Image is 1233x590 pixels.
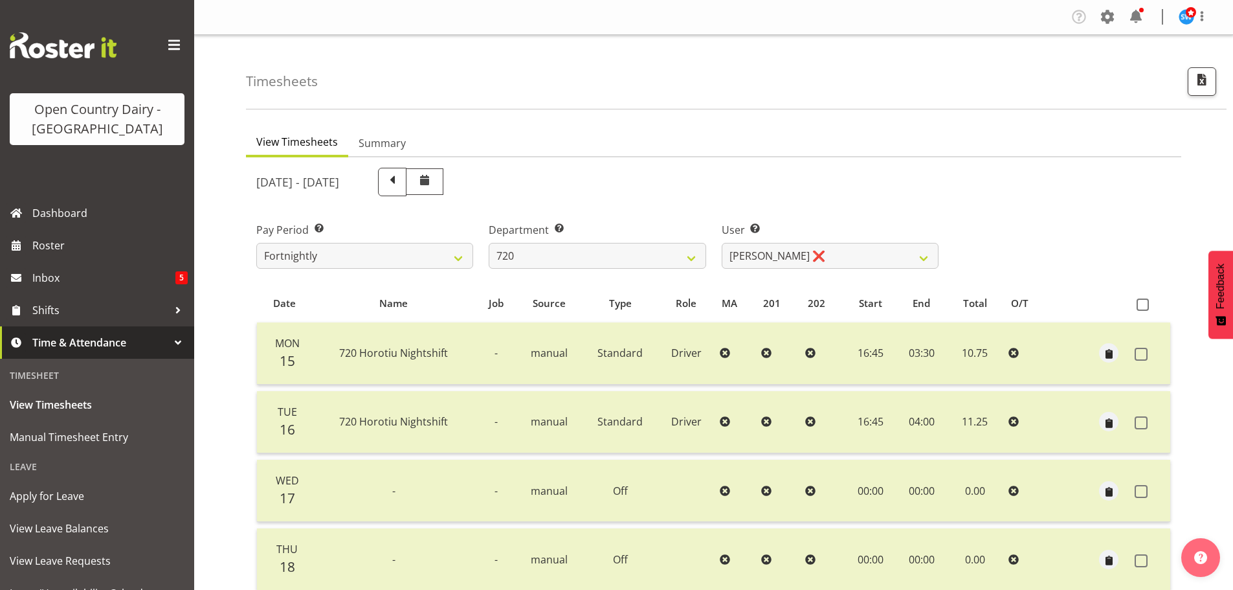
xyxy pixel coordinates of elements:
span: View Leave Balances [10,519,184,538]
a: Manual Timesheet Entry [3,421,191,453]
td: 00:00 [896,460,946,522]
button: Export CSV [1188,67,1216,96]
span: Roster [32,236,188,255]
span: Name [379,296,408,311]
td: 00:00 [845,460,897,522]
span: Time & Attendance [32,333,168,352]
span: Start [859,296,882,311]
div: Open Country Dairy - [GEOGRAPHIC_DATA] [23,100,172,139]
span: manual [531,414,568,429]
span: Driver [671,346,702,360]
span: manual [531,346,568,360]
img: steve-webb7510.jpg [1179,9,1194,25]
div: Timesheet [3,362,191,389]
td: 03:30 [896,323,946,385]
span: Type [609,296,632,311]
span: 17 [280,489,295,507]
span: O/T [1011,296,1028,311]
span: 720 Horotiu Nightshift [339,414,448,429]
td: 16:45 [845,323,897,385]
button: Feedback - Show survey [1208,251,1233,339]
span: - [392,484,395,498]
td: Standard [582,391,658,453]
span: 202 [808,296,825,311]
span: Driver [671,414,702,429]
span: Inbox [32,268,175,288]
span: View Leave Requests [10,551,184,571]
span: manual [531,484,568,498]
span: MA [722,296,737,311]
span: Role [676,296,696,311]
span: 15 [280,352,295,370]
span: - [392,552,395,567]
span: Date [273,296,296,311]
span: Job [489,296,504,311]
span: Summary [359,135,406,151]
span: 16 [280,420,295,438]
a: View Timesheets [3,389,191,421]
td: 0.00 [946,460,1003,522]
td: Standard [582,323,658,385]
span: Apply for Leave [10,486,184,506]
h4: Timesheets [246,74,318,89]
span: manual [531,552,568,567]
span: - [494,414,498,429]
label: Department [489,222,705,238]
td: 04:00 [896,391,946,453]
span: 18 [280,558,295,576]
span: Tue [278,405,297,419]
a: Apply for Leave [3,480,191,512]
span: Mon [275,336,300,350]
span: Dashboard [32,203,188,223]
span: Manual Timesheet Entry [10,427,184,447]
span: Thu [276,542,298,556]
span: Wed [276,473,299,488]
label: Pay Period [256,222,473,238]
a: View Leave Balances [3,512,191,545]
span: - [494,484,498,498]
span: Total [963,296,987,311]
span: Source [533,296,566,311]
span: - [494,552,498,567]
span: 201 [763,296,781,311]
span: End [913,296,930,311]
span: 5 [175,271,188,284]
label: User [722,222,939,238]
td: 11.25 [946,391,1003,453]
span: 720 Horotiu Nightshift [339,346,448,360]
a: View Leave Requests [3,545,191,577]
div: Leave [3,453,191,480]
span: Feedback [1215,264,1227,309]
td: Off [582,460,658,522]
td: 10.75 [946,323,1003,385]
span: - [494,346,498,360]
span: View Timesheets [256,134,338,150]
span: Shifts [32,301,168,320]
td: 16:45 [845,391,897,453]
img: Rosterit website logo [10,32,117,58]
span: View Timesheets [10,395,184,414]
img: help-xxl-2.png [1194,551,1207,564]
h5: [DATE] - [DATE] [256,175,339,189]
